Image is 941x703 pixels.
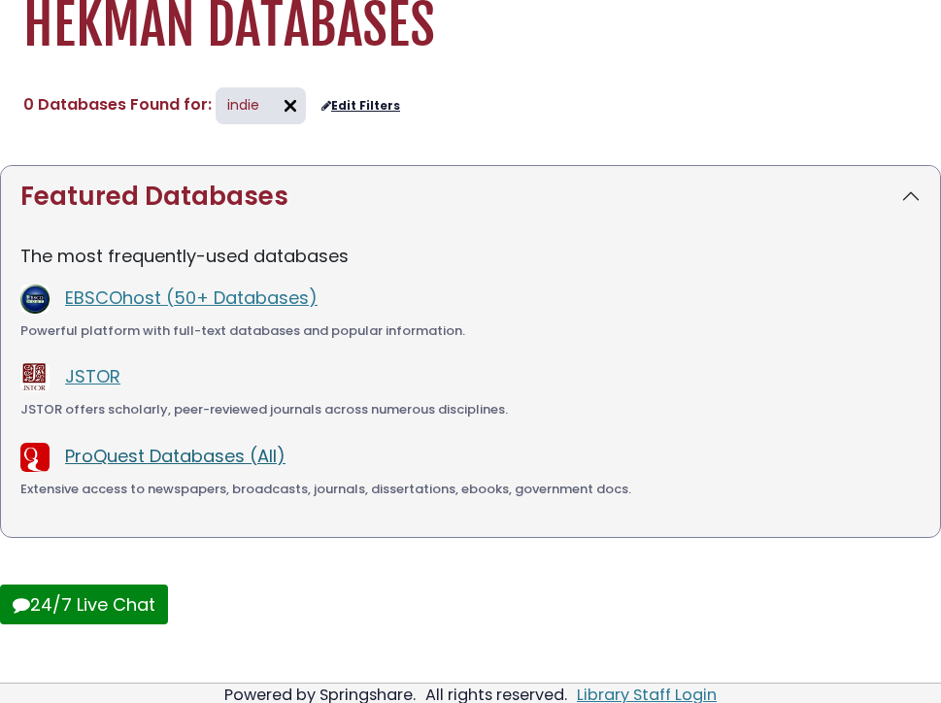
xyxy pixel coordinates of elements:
[65,285,318,310] a: EBSCOhost (50+ Databases)
[20,321,921,341] div: Powerful platform with full-text databases and popular information.
[321,99,400,113] a: Edit Filters
[1,166,940,227] button: Featured Databases
[20,243,921,269] p: The most frequently-used databases
[20,480,921,499] div: Extensive access to newspapers, broadcasts, journals, dissertations, ebooks, government docs.
[227,95,259,115] span: indie
[20,400,921,419] div: JSTOR offers scholarly, peer-reviewed journals across numerous disciplines.
[275,90,306,121] img: arr097.svg
[65,444,286,468] a: ProQuest Databases (All)
[23,93,212,116] span: 0 Databases Found for:
[65,364,120,388] a: JSTOR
